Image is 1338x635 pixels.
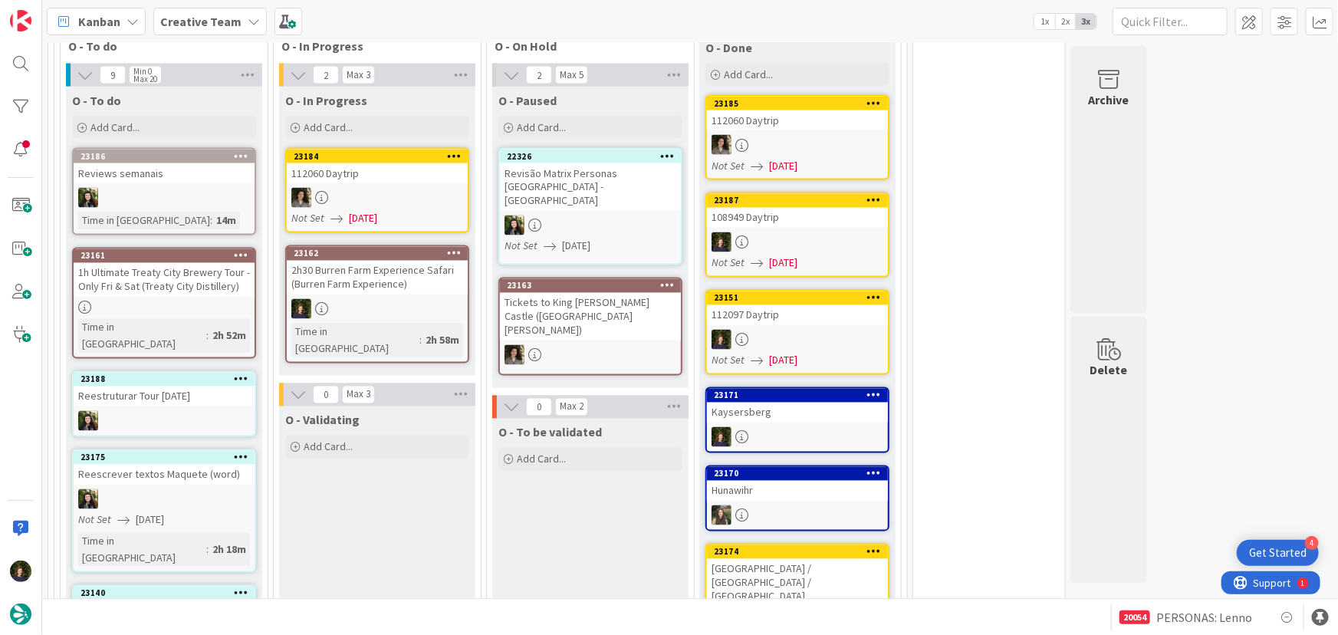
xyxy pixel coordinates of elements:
[81,452,255,463] div: 23175
[707,208,888,228] div: 108949 Daytrip
[285,93,367,108] span: O - In Progress
[78,513,111,527] i: Not Set
[209,541,250,558] div: 2h 18m
[304,440,353,454] span: Add Card...
[500,345,681,365] div: MS
[74,163,255,183] div: Reviews semanais
[507,151,681,162] div: 22326
[505,345,524,365] img: MS
[78,411,98,431] img: BC
[285,245,469,364] a: 231622h30 Burren Farm Experience Safari (Burren Farm Experience)MCTime in [GEOGRAPHIC_DATA]:2h 58m
[707,467,888,481] div: 23170
[136,512,164,528] span: [DATE]
[78,188,98,208] img: BC
[712,232,731,252] img: MC
[72,449,256,573] a: 23175Reescrever textos Maquete (word)BCNot Set[DATE]Time in [GEOGRAPHIC_DATA]:2h 18m
[160,14,242,29] b: Creative Team
[287,261,468,294] div: 2h30 Burren Farm Experience Safari (Burren Farm Experience)
[10,561,31,582] img: MC
[705,387,889,453] a: 23171KaysersbergMC
[287,247,468,261] div: 23162
[313,386,339,404] span: 0
[1089,90,1129,109] div: Archive
[72,371,256,437] a: 23188Reestruturar Tour [DATE]BC
[526,66,552,84] span: 2
[285,413,360,428] span: O - Validating
[705,40,752,55] span: O - Done
[74,465,255,485] div: Reescrever textos Maquete (word)
[209,327,250,344] div: 2h 52m
[74,587,255,620] div: 23140
[724,67,773,81] span: Add Card...
[100,66,126,84] span: 9
[498,425,602,440] span: O - To be validated
[10,10,31,31] img: Visit kanbanzone.com
[74,387,255,406] div: Reestruturar Tour [DATE]
[291,299,311,319] img: MC
[212,212,240,229] div: 14m
[712,330,731,350] img: MC
[769,255,797,271] span: [DATE]
[769,353,797,369] span: [DATE]
[500,279,681,293] div: 23163
[74,587,255,600] div: 23140
[74,249,255,263] div: 23161
[81,588,255,599] div: 23140
[287,299,468,319] div: MC
[133,75,157,83] div: Max 20
[74,150,255,183] div: 23186Reviews semanais
[206,327,209,344] span: :
[707,481,888,501] div: Hunawihr
[526,398,552,416] span: 0
[498,278,682,376] a: 23163Tickets to King [PERSON_NAME] Castle ([GEOGRAPHIC_DATA][PERSON_NAME])MS
[705,95,889,180] a: 23185112060 DaytripMSNot Set[DATE]
[74,188,255,208] div: BC
[500,150,681,211] div: 22326Revisão Matrix Personas [GEOGRAPHIC_DATA] - [GEOGRAPHIC_DATA]
[498,148,682,265] a: 22326Revisão Matrix Personas [GEOGRAPHIC_DATA] - [GEOGRAPHIC_DATA]BCNot Set[DATE]
[68,38,248,54] span: O - To do
[707,110,888,130] div: 112060 Daytrip
[705,466,889,531] a: 23170HunawihrIG
[74,489,255,509] div: BC
[1305,536,1319,550] div: 4
[287,247,468,294] div: 231622h30 Burren Farm Experience Safari (Burren Farm Experience)
[291,212,324,225] i: Not Set
[74,451,255,465] div: 23175
[560,403,584,411] div: Max 2
[347,71,370,79] div: Max 3
[304,120,353,134] span: Add Card...
[714,547,888,558] div: 23174
[714,293,888,304] div: 23151
[707,389,888,423] div: 23171Kaysersberg
[32,2,70,21] span: Support
[74,451,255,485] div: 23175Reescrever textos Maquete (word)
[80,6,84,18] div: 1
[707,545,888,559] div: 23174
[500,216,681,235] div: BC
[78,533,206,567] div: Time in [GEOGRAPHIC_DATA]
[287,188,468,208] div: MS
[74,373,255,387] div: 23188
[72,148,256,235] a: 23186Reviews semanaisBCTime in [GEOGRAPHIC_DATA]:14m
[714,469,888,479] div: 23170
[500,163,681,211] div: Revisão Matrix Personas [GEOGRAPHIC_DATA] - [GEOGRAPHIC_DATA]
[1119,610,1150,624] div: 20054
[81,374,255,385] div: 23188
[347,391,370,399] div: Max 3
[500,293,681,341] div: Tickets to King [PERSON_NAME] Castle ([GEOGRAPHIC_DATA][PERSON_NAME])
[500,279,681,341] div: 23163Tickets to King [PERSON_NAME] Castle ([GEOGRAPHIC_DATA][PERSON_NAME])
[72,93,121,108] span: O - To do
[133,67,152,75] div: Min 0
[74,150,255,163] div: 23186
[707,291,888,325] div: 23151112097 Daytrip
[90,120,140,134] span: Add Card...
[712,427,731,447] img: MC
[206,541,209,558] span: :
[10,604,31,625] img: avatar
[1156,608,1252,627] span: PERSONAS: Lenno
[78,319,206,353] div: Time in [GEOGRAPHIC_DATA]
[562,239,590,255] span: [DATE]
[714,390,888,401] div: 23171
[294,248,468,259] div: 23162
[495,38,675,54] span: O - On Hold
